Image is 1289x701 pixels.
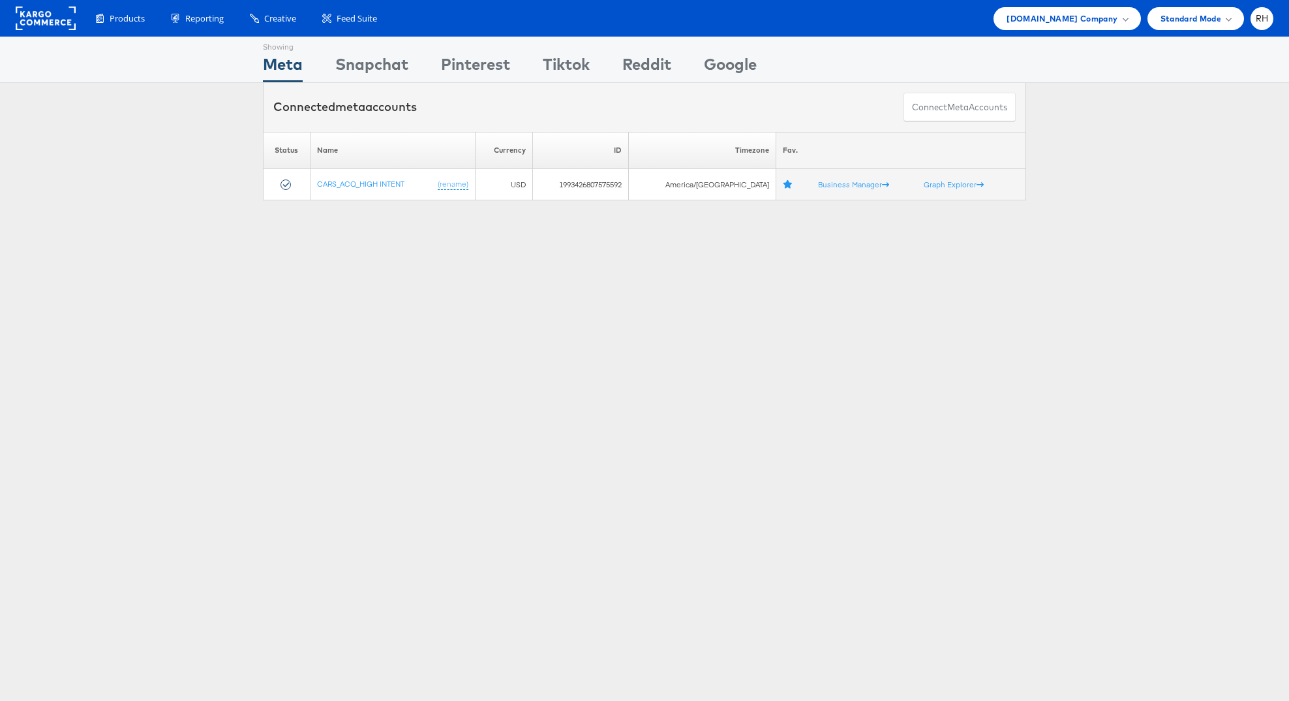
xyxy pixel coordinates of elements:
[441,53,510,82] div: Pinterest
[628,169,776,200] td: America/[GEOGRAPHIC_DATA]
[1256,14,1269,23] span: RH
[263,37,303,53] div: Showing
[317,179,404,189] a: CARS_ACQ_HIGH INTENT
[337,12,377,25] span: Feed Suite
[476,169,533,200] td: USD
[947,101,969,114] span: meta
[543,53,590,82] div: Tiktok
[273,99,417,116] div: Connected accounts
[263,53,303,82] div: Meta
[533,132,629,169] th: ID
[476,132,533,169] th: Currency
[310,132,476,169] th: Name
[335,53,408,82] div: Snapchat
[264,12,296,25] span: Creative
[924,179,984,189] a: Graph Explorer
[1007,12,1117,25] span: [DOMAIN_NAME] Company
[818,179,889,189] a: Business Manager
[533,169,629,200] td: 1993426807575592
[628,132,776,169] th: Timezone
[110,12,145,25] span: Products
[622,53,671,82] div: Reddit
[335,99,365,114] span: meta
[185,12,224,25] span: Reporting
[264,132,311,169] th: Status
[1160,12,1221,25] span: Standard Mode
[704,53,757,82] div: Google
[438,179,468,190] a: (rename)
[903,93,1016,122] button: ConnectmetaAccounts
